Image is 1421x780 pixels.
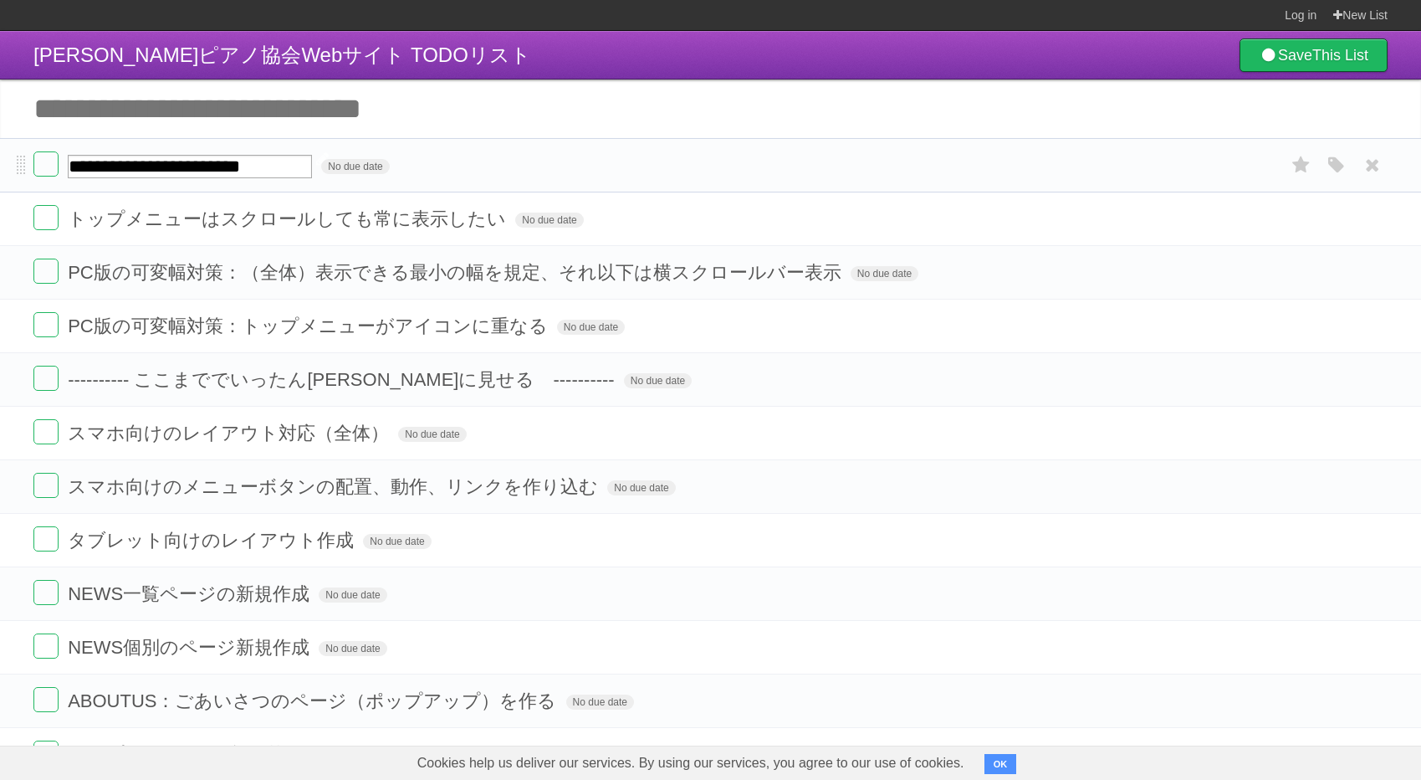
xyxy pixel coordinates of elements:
label: Done [33,634,59,659]
label: Done [33,151,59,177]
span: No due date [851,266,918,281]
span: No due date [319,588,386,603]
label: Done [33,580,59,605]
label: Done [33,741,59,766]
span: タブレット向けのレイアウト作成 [68,530,358,551]
b: This List [1312,47,1368,64]
span: NEWS個別のページ新規作成 [68,637,314,658]
span: NEWS一覧ページの新規作成 [68,583,314,604]
label: Star task [1286,151,1317,179]
span: スマホ向けのレイアウト対応（全体） [68,423,393,444]
span: No due date [398,427,466,442]
span: トップ画像：3枚を入れ替える処理 [68,744,364,765]
span: No due date [319,641,386,656]
label: Done [33,205,59,230]
label: Done [33,687,59,712]
label: Done [33,419,59,444]
button: OK [984,754,1017,774]
span: No due date [321,159,389,174]
span: No due date [557,320,625,335]
label: Done [33,366,59,391]
span: ABOUTUS：ごあいさつのページ（ポップアップ）を作る [68,690,560,711]
label: Done [33,312,59,337]
span: Cookies help us deliver our services. By using our services, you agree to our use of cookies. [401,747,981,780]
span: No due date [515,213,583,228]
span: No due date [566,695,634,710]
a: SaveThis List [1240,38,1388,72]
span: PC版の可変幅対策：（全体）表示できる最小の幅を規定、それ以下は横スクロールバー表示 [68,262,846,283]
span: トップメニューはスクロールしても常に表示したい [68,208,510,229]
label: Done [33,259,59,284]
span: [PERSON_NAME]ピアノ協会Webサイト TODOリスト [33,44,531,66]
label: Done [33,526,59,552]
span: スマホ向けのメニューボタンの配置、動作、リンクを作り込む [68,476,602,497]
span: No due date [624,373,692,388]
span: ---------- ここまででいったん[PERSON_NAME]に見せる ---------- [68,369,619,390]
label: Done [33,473,59,498]
span: No due date [363,534,431,549]
span: PC版の可変幅対策：トップメニューがアイコンに重なる [68,316,552,336]
span: No due date [607,480,675,495]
